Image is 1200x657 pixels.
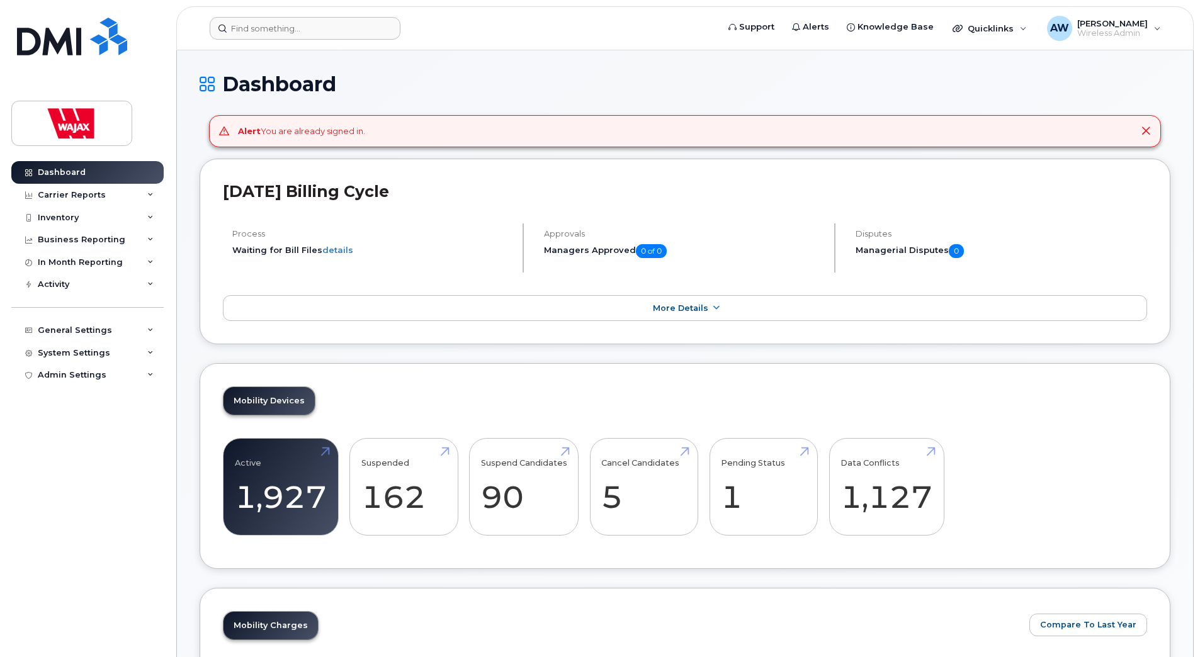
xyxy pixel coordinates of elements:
[1029,614,1147,636] button: Compare To Last Year
[481,446,567,529] a: Suspend Candidates 90
[361,446,446,529] a: Suspended 162
[200,73,1170,95] h1: Dashboard
[544,244,824,258] h5: Managers Approved
[322,245,353,255] a: details
[856,244,1147,258] h5: Managerial Disputes
[601,446,686,529] a: Cancel Candidates 5
[721,446,806,529] a: Pending Status 1
[636,244,667,258] span: 0 of 0
[223,182,1147,201] h2: [DATE] Billing Cycle
[856,229,1147,239] h4: Disputes
[544,229,824,239] h4: Approvals
[235,446,327,529] a: Active 1,927
[238,125,365,137] div: You are already signed in.
[232,244,512,256] li: Waiting for Bill Files
[841,446,932,529] a: Data Conflicts 1,127
[224,612,318,639] a: Mobility Charges
[224,387,315,415] a: Mobility Devices
[232,229,512,239] h4: Process
[238,126,261,136] strong: Alert
[653,303,708,313] span: More Details
[1040,619,1136,631] span: Compare To Last Year
[949,244,964,258] span: 0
